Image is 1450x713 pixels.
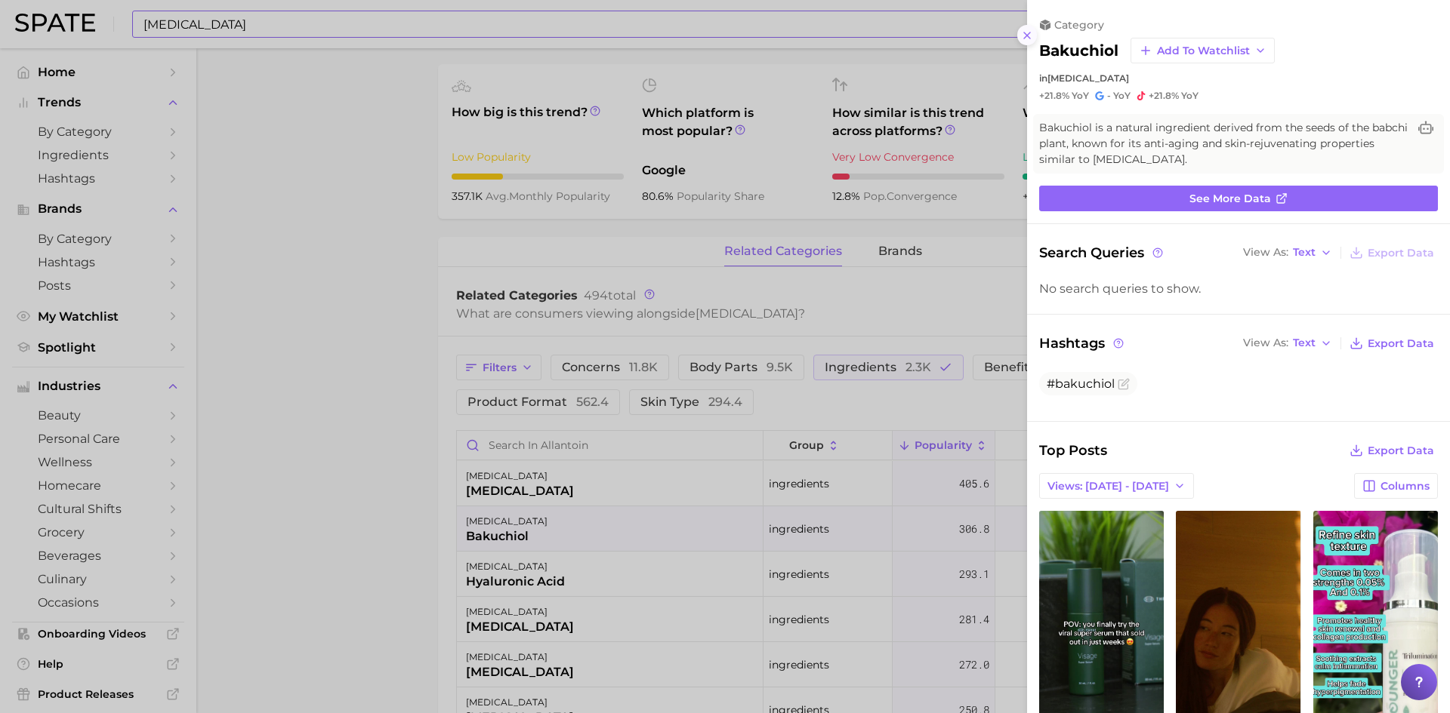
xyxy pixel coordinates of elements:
span: View As [1243,248,1288,257]
button: Columns [1354,473,1438,499]
span: Top Posts [1039,440,1107,461]
span: +21.8% [1039,90,1069,101]
span: - [1107,90,1111,101]
button: Views: [DATE] - [DATE] [1039,473,1194,499]
span: Text [1293,248,1316,257]
span: YoY [1113,90,1131,102]
span: Text [1293,339,1316,347]
button: Flag as miscategorized or irrelevant [1118,378,1130,390]
button: View AsText [1239,243,1336,263]
div: No search queries to show. [1039,281,1438,296]
span: Add to Watchlist [1157,45,1250,57]
span: [MEDICAL_DATA] [1047,72,1129,84]
span: Export Data [1368,444,1434,457]
span: +21.8% [1149,90,1179,101]
span: category [1054,18,1104,32]
div: in [1039,72,1438,84]
span: View As [1243,339,1288,347]
span: Columns [1381,480,1430,493]
h2: bakuchiol [1039,41,1118,60]
span: Hashtags [1039,333,1126,354]
span: Bakuchiol is a natural ingredient derived from the seeds of the babchi plant, known for its anti-... [1039,120,1408,167]
span: Search Queries [1039,242,1165,263]
span: Export Data [1368,247,1434,260]
button: Add to Watchlist [1131,38,1275,63]
span: YoY [1072,90,1089,102]
span: #bakuchiol [1047,376,1115,391]
button: Export Data [1346,440,1438,461]
button: Export Data [1346,333,1438,354]
button: Export Data [1346,242,1438,263]
a: See more data [1039,186,1438,211]
span: Views: [DATE] - [DATE] [1047,480,1169,493]
span: YoY [1181,90,1199,102]
span: See more data [1189,192,1271,205]
button: View AsText [1239,333,1336,353]
span: Export Data [1368,337,1434,350]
